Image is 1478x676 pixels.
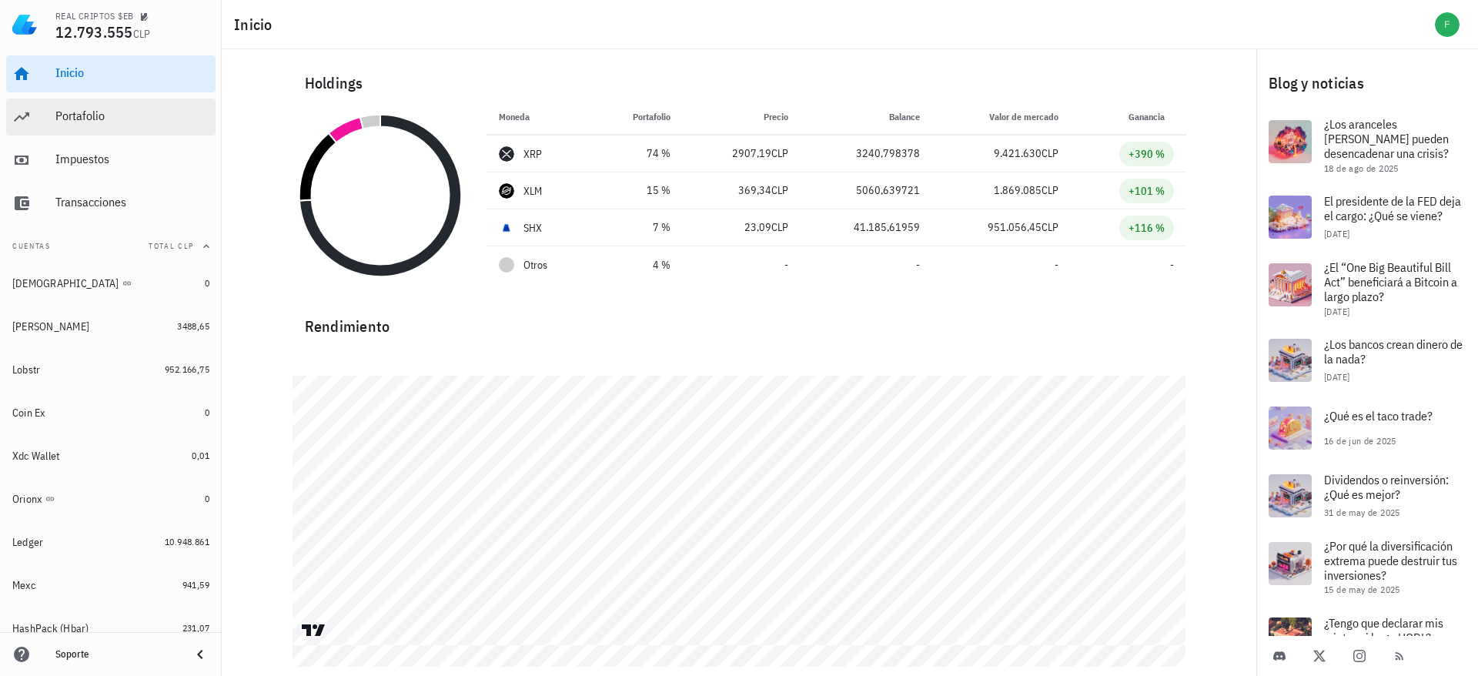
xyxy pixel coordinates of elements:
span: [DATE] [1324,228,1349,239]
span: CLP [1042,183,1058,197]
a: ¿Los aranceles [PERSON_NAME] pueden desencadenar una crisis? 18 de ago de 2025 [1256,108,1478,183]
span: 31 de may de 2025 [1324,507,1400,518]
div: Coin Ex [12,407,45,420]
div: HashPack (Hbar) [12,622,89,635]
span: [DATE] [1324,306,1349,317]
a: Charting by TradingView [300,623,327,638]
div: Ledger [12,536,44,549]
span: 16 de jun de 2025 [1324,435,1396,447]
span: El presidente de la FED deja el cargo: ¿Qué se viene? [1324,193,1461,223]
a: Coin Ex 0 [6,394,216,431]
div: Holdings [293,59,1186,108]
th: Portafolio [592,99,683,136]
span: CLP [133,27,151,41]
a: ¿Los bancos crean dinero de la nada? [DATE] [1256,326,1478,394]
button: CuentasTotal CLP [6,228,216,265]
span: 0 [205,493,209,504]
a: Mexc 941,59 [6,567,216,604]
span: 18 de ago de 2025 [1324,162,1399,174]
div: Portafolio [55,109,209,123]
div: avatar [1435,12,1460,37]
span: 952.166,75 [165,363,209,375]
div: Rendimiento [293,302,1186,339]
a: [PERSON_NAME] 3488,65 [6,308,216,345]
span: 369,34 [738,183,771,197]
span: 3488,65 [177,320,209,332]
div: XRP-icon [499,146,514,162]
a: [DEMOGRAPHIC_DATA] 0 [6,265,216,302]
span: ¿Por qué la diversificación extrema puede destruir tus inversiones? [1324,538,1457,583]
div: Impuestos [55,152,209,166]
span: CLP [771,183,788,197]
div: Inicio [55,65,209,80]
div: Transacciones [55,195,209,209]
span: 2907,19 [732,146,771,160]
a: ¿Qué es el taco trade? 16 de jun de 2025 [1256,394,1478,462]
div: Mexc [12,579,35,592]
span: CLP [771,220,788,234]
div: [DEMOGRAPHIC_DATA] [12,277,119,290]
div: [PERSON_NAME] [12,320,89,333]
span: 9.421.630 [994,146,1042,160]
a: Xdc Wallet 0,01 [6,437,216,474]
a: Inicio [6,55,216,92]
span: 23,09 [744,220,771,234]
div: 3240,798378 [813,146,920,162]
a: ¿Por qué la diversificación extrema puede destruir tus inversiones? 15 de may de 2025 [1256,530,1478,605]
a: Transacciones [6,185,216,222]
span: - [784,258,788,272]
span: 231,07 [182,622,209,634]
span: ¿Qué es el taco trade? [1324,408,1433,423]
a: HashPack (Hbar) 231,07 [6,610,216,647]
span: - [916,258,920,272]
a: Portafolio [6,99,216,136]
span: 10.948.861 [165,536,209,547]
span: - [1055,258,1058,272]
span: CLP [1042,146,1058,160]
div: SHX-icon [499,220,514,236]
span: Otros [523,257,547,273]
div: Orionx [12,493,42,506]
div: 15 % [604,182,670,199]
div: Xdc Wallet [12,450,60,463]
div: XLM [523,183,543,199]
span: 0,01 [192,450,209,461]
th: Valor de mercado [932,99,1071,136]
span: ¿Los bancos crean dinero de la nada? [1324,336,1463,366]
a: Lobstr 952.166,75 [6,351,216,388]
div: 41.185,61959 [813,219,920,236]
div: Blog y noticias [1256,59,1478,108]
div: XRP [523,146,543,162]
span: ¿Los aranceles [PERSON_NAME] pueden desencadenar una crisis? [1324,116,1449,161]
th: Moneda [487,99,593,136]
div: REAL CRIPTOS $EB [55,10,133,22]
div: +101 % [1129,183,1165,199]
div: 7 % [604,219,670,236]
a: El presidente de la FED deja el cargo: ¿Qué se viene? [DATE] [1256,183,1478,251]
div: 74 % [604,146,670,162]
a: Ledger 10.948.861 [6,524,216,561]
span: 951.056,45 [988,220,1042,234]
div: 5060,639721 [813,182,920,199]
img: LedgiFi [12,12,37,37]
span: 12.793.555 [55,22,133,42]
div: SHX [523,220,543,236]
span: 0 [205,407,209,418]
h1: Inicio [234,12,279,37]
a: ¿Tengo que declarar mis criptos si hago HODL? [1256,605,1478,673]
th: Balance [801,99,932,136]
div: 4 % [604,257,670,273]
span: 941,59 [182,579,209,591]
div: XLM-icon [499,183,514,199]
th: Precio [683,99,800,136]
span: [DATE] [1324,371,1349,383]
span: 15 de may de 2025 [1324,584,1400,595]
span: Dividendos o reinversión: ¿Qué es mejor? [1324,472,1449,502]
div: +390 % [1129,146,1165,162]
div: Lobstr [12,363,41,376]
span: 1.869.085 [994,183,1042,197]
span: ¿El “One Big Beautiful Bill Act” beneficiará a Bitcoin a largo plazo? [1324,259,1457,304]
span: CLP [1042,220,1058,234]
div: +116 % [1129,220,1165,236]
a: ¿El “One Big Beautiful Bill Act” beneficiará a Bitcoin a largo plazo? [DATE] [1256,251,1478,326]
